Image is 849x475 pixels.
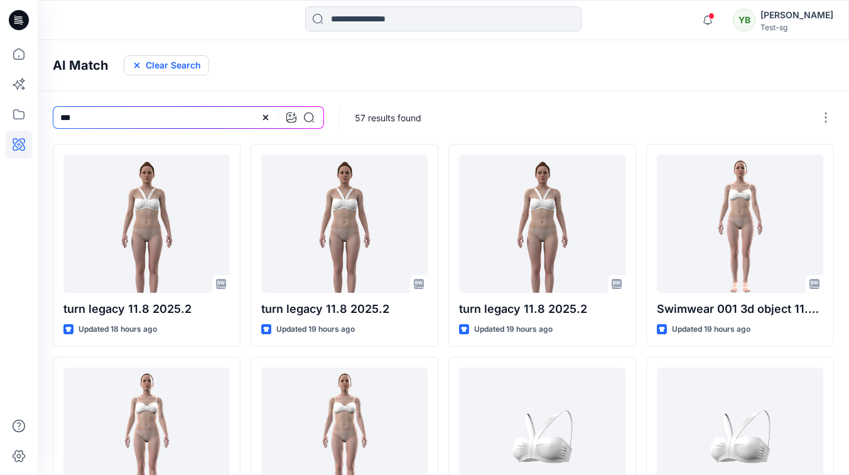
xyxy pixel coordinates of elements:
[53,58,108,73] h4: AI Match
[355,111,421,124] p: 57 results found
[733,9,755,31] div: YB
[459,300,625,318] p: turn legacy 11.8 2025.2
[672,323,750,336] p: Updated 19 hours ago
[474,323,553,336] p: Updated 19 hours ago
[760,23,833,32] div: Test-sg
[276,323,355,336] p: Updated 19 hours ago
[63,155,230,293] a: turn legacy 11.8 2025.2
[124,55,209,75] button: Clear Search
[78,323,157,336] p: Updated 18 hours ago
[657,300,823,318] p: Swimwear 001 3d object 11.8 2025.1
[657,155,823,293] a: Swimwear 001 3d object 11.8 2025.1
[760,8,833,23] div: [PERSON_NAME]
[261,300,428,318] p: turn legacy 11.8 2025.2
[459,155,625,293] a: turn legacy 11.8 2025.2
[63,300,230,318] p: turn legacy 11.8 2025.2
[261,155,428,293] a: turn legacy 11.8 2025.2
